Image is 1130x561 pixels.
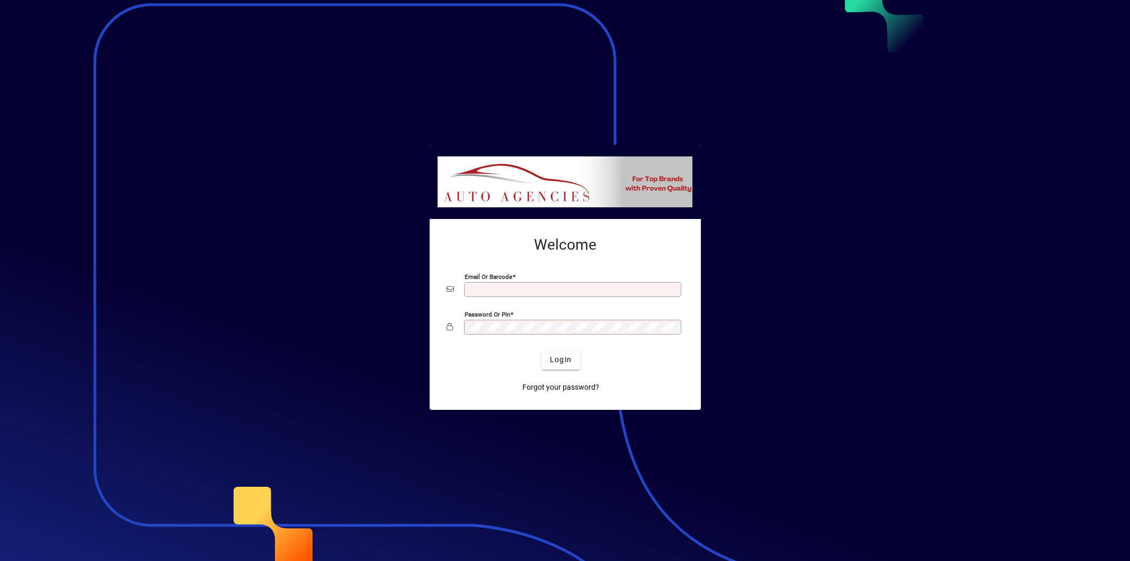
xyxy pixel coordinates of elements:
[447,236,684,254] h2: Welcome
[541,350,580,370] button: Login
[522,382,599,393] span: Forgot your password?
[465,310,510,318] mat-label: Password or Pin
[550,354,572,365] span: Login
[465,273,512,280] mat-label: Email or Barcode
[518,378,603,397] a: Forgot your password?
